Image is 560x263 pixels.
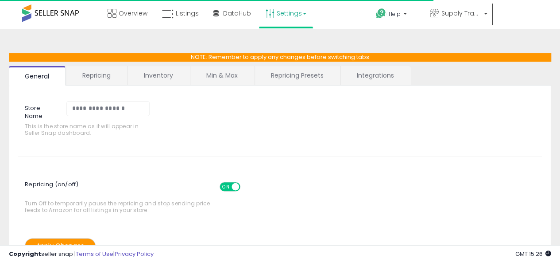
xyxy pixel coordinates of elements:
span: Repricing (on/off) [25,176,248,200]
i: Get Help [375,8,386,19]
span: This is the store name as it will appear in Seller Snap dashboard. [25,123,154,137]
span: OFF [239,183,253,190]
p: NOTE: Remember to apply any changes before switching tabs [9,53,551,62]
span: 2025-09-7 15:26 GMT [515,250,551,258]
span: Supply Trade LLC [441,9,481,18]
a: Help [369,1,422,29]
label: Store Name [18,101,60,121]
a: Repricing Presets [255,66,340,85]
a: Terms of Use [76,250,113,258]
span: Listings [176,9,199,18]
a: Min & Max [190,66,254,85]
strong: Copyright [9,250,41,258]
span: Help [389,10,401,18]
a: Privacy Policy [115,250,154,258]
a: Integrations [341,66,410,85]
a: Inventory [128,66,189,85]
a: Repricing [66,66,127,85]
span: Turn Off to temporarily pause the repricing and stop sending price feeds to Amazon for all listin... [25,178,215,214]
button: Apply Changes [25,238,96,254]
span: DataHub [223,9,251,18]
div: seller snap | | [9,250,154,259]
span: Overview [119,9,147,18]
span: ON [220,183,232,190]
a: General [9,66,66,86]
